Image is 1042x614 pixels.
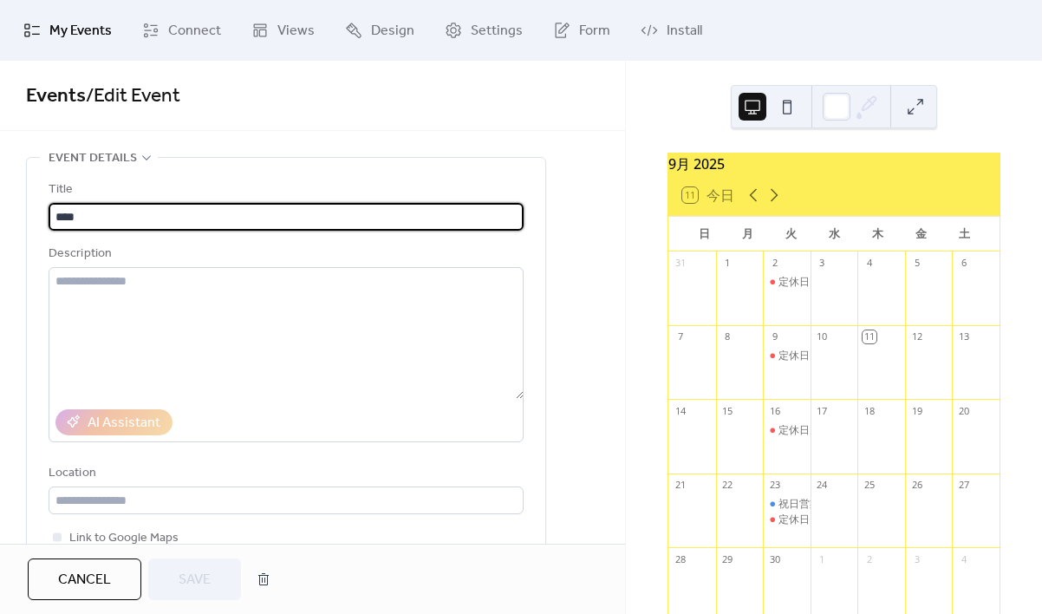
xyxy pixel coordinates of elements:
div: 定休日 [778,275,810,290]
div: 日 [682,217,726,251]
div: Title [49,180,520,200]
span: My Events [49,21,112,42]
div: 22 [721,479,734,492]
span: Install [667,21,702,42]
div: 定休日 [763,513,811,527]
a: Connect [129,7,234,54]
div: 21 [674,479,687,492]
div: 祝日営業 [778,497,820,512]
div: 8 [721,330,734,343]
div: Description [49,244,520,265]
a: Settings [432,7,536,54]
div: Location [49,463,520,484]
div: 30 [768,552,781,565]
a: My Events [10,7,125,54]
div: 20 [957,404,970,417]
div: 14 [674,404,687,417]
span: Connect [168,21,221,42]
div: 31 [674,257,687,270]
div: 木 [856,217,899,251]
div: 3 [910,552,923,565]
div: 7 [674,330,687,343]
a: Install [628,7,715,54]
div: 定休日 [763,275,811,290]
a: Form [540,7,623,54]
a: Design [332,7,427,54]
div: 13 [957,330,970,343]
div: 定休日 [763,423,811,438]
div: 19 [910,404,923,417]
div: 10 [816,330,829,343]
div: 28 [674,552,687,565]
div: 土 [942,217,986,251]
span: Form [579,21,610,42]
div: 祝日営業 [763,497,811,512]
div: 27 [957,479,970,492]
div: 15 [721,404,734,417]
div: 2 [768,257,781,270]
span: Link to Google Maps [69,528,179,549]
span: Cancel [58,570,111,591]
div: 4 [863,257,876,270]
div: 1 [816,552,829,565]
span: / Edit Event [86,77,180,115]
div: 定休日 [778,423,810,438]
div: 金 [899,217,942,251]
div: 5 [910,257,923,270]
div: 18 [863,404,876,417]
div: 1 [721,257,734,270]
span: Design [371,21,414,42]
div: 定休日 [763,349,811,363]
div: 月 [726,217,769,251]
div: 6 [957,257,970,270]
span: Settings [471,21,523,42]
div: 定休日 [778,513,810,527]
span: Event details [49,148,137,169]
div: 29 [721,552,734,565]
a: Views [238,7,328,54]
div: 4 [957,552,970,565]
div: 9 [768,330,781,343]
div: 25 [863,479,876,492]
div: 火 [769,217,812,251]
div: 26 [910,479,923,492]
span: Views [277,21,315,42]
div: 12 [910,330,923,343]
div: 11 [863,330,876,343]
div: 24 [816,479,829,492]
div: 16 [768,404,781,417]
div: 水 [812,217,856,251]
div: 2 [863,552,876,565]
div: 9月 2025 [668,153,1000,174]
div: 定休日 [778,349,810,363]
a: Events [26,77,86,115]
div: 23 [768,479,781,492]
button: Cancel [28,558,141,600]
div: 17 [816,404,829,417]
div: 3 [816,257,829,270]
